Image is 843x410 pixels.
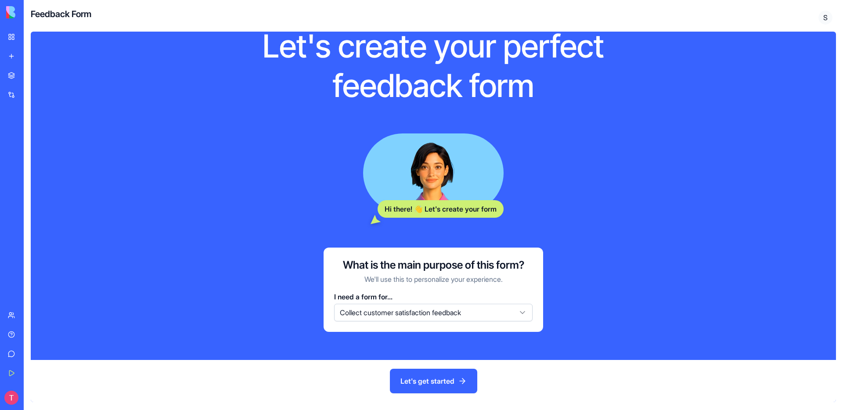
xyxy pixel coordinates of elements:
div: Hi there! 👋 Let's create your form [378,200,504,218]
img: logo [6,6,61,18]
h1: Let's create your perfect feedback form [237,26,630,105]
h4: Feedback Form [31,8,91,20]
img: ACg8ocJfRhMnTD8BXFpmGIDQQlkjM0urQ5ty7_OevorCf_Mrgf6h1g=s96-c [4,391,18,405]
span: I need a form for... [334,292,393,301]
button: Let's get started [390,369,477,393]
p: We'll use this to personalize your experience. [364,274,503,284]
h3: What is the main purpose of this form? [343,258,524,272]
span: S [818,11,832,25]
